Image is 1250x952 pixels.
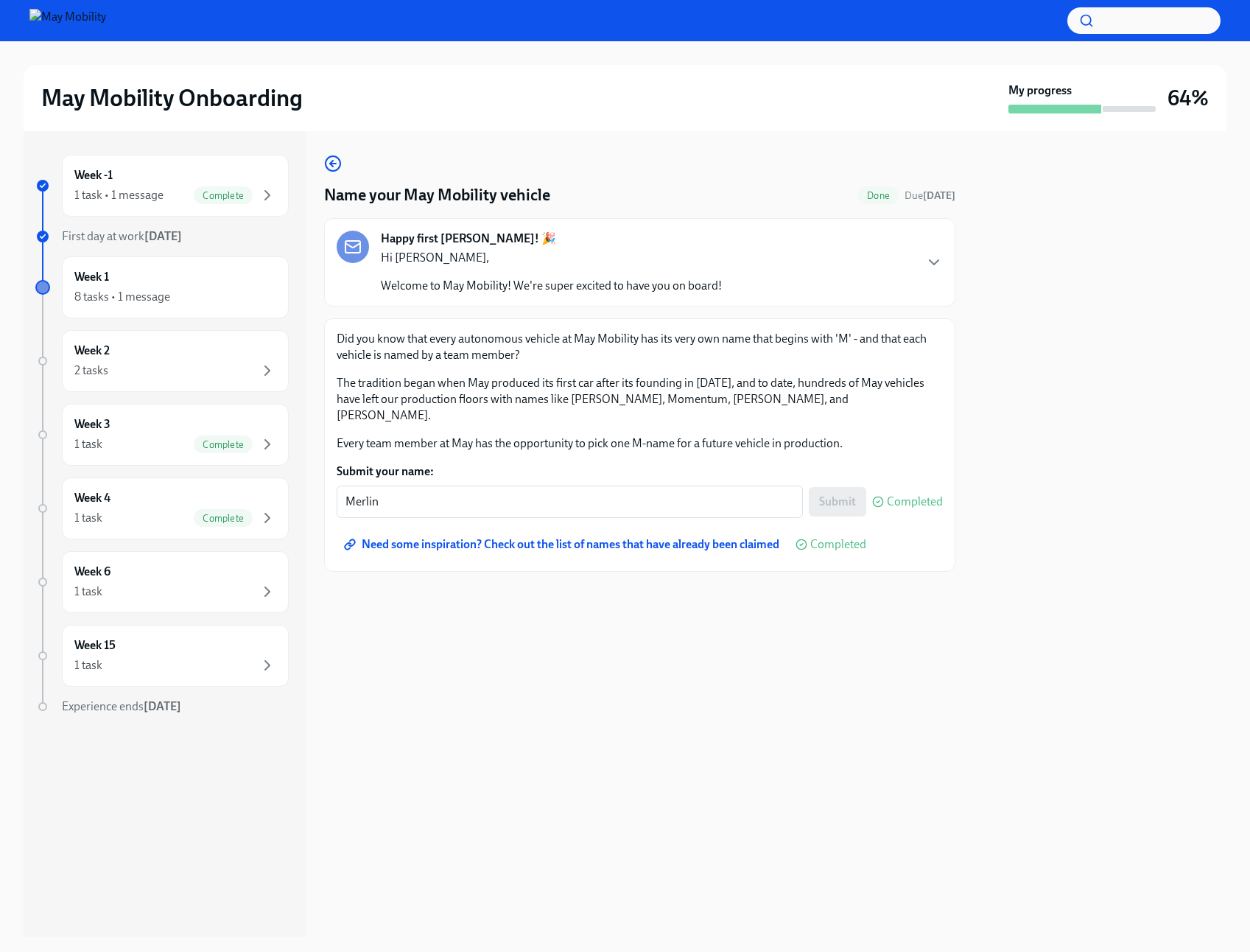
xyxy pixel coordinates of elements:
[35,330,289,392] a: Week 22 tasks
[74,269,109,285] h6: Week 1
[337,463,943,480] label: Submit your name:
[347,537,779,552] span: Need some inspiration? Check out the list of names that have already been claimed
[62,699,181,713] span: Experience ends
[74,490,110,506] h6: Week 4
[381,231,556,247] strong: Happy first [PERSON_NAME]! 🎉
[74,564,110,580] h6: Week 6
[337,375,943,424] p: The tradition began when May produced its first car after its founding in [DATE], and to date, hu...
[35,256,289,318] a: Week 18 tasks • 1 message
[74,416,110,433] h6: Week 3
[381,250,722,266] p: Hi [PERSON_NAME],
[337,435,943,452] p: Every team member at May has the opportunity to pick one M-name for a future vehicle in production.
[810,539,866,550] span: Completed
[194,190,253,201] span: Complete
[337,530,790,559] a: Need some inspiration? Check out the list of names that have already been claimed
[35,477,289,539] a: Week 41 taskComplete
[74,510,102,526] div: 1 task
[1008,83,1072,99] strong: My progress
[887,496,943,508] span: Completed
[74,363,108,379] div: 2 tasks
[74,289,170,305] div: 8 tasks • 1 message
[194,513,253,524] span: Complete
[381,278,722,294] p: Welcome to May Mobility! We're super excited to have you on board!
[194,439,253,450] span: Complete
[74,637,116,654] h6: Week 15
[74,167,113,183] h6: Week -1
[74,584,102,600] div: 1 task
[62,229,182,243] span: First day at work
[35,625,289,687] a: Week 151 task
[74,657,102,673] div: 1 task
[35,155,289,217] a: Week -11 task • 1 messageComplete
[905,189,955,203] span: September 7th, 2025 09:00
[345,493,794,511] textarea: Merlin
[35,404,289,466] a: Week 31 taskComplete
[74,343,110,359] h6: Week 2
[74,436,102,452] div: 1 task
[29,9,106,32] img: May Mobility
[144,229,182,243] strong: [DATE]
[324,184,550,206] h4: Name your May Mobility vehicle
[35,228,289,245] a: First day at work[DATE]
[144,699,181,713] strong: [DATE]
[905,189,955,202] span: Due
[1168,85,1209,111] h3: 64%
[35,551,289,613] a: Week 61 task
[41,83,303,113] h2: May Mobility Onboarding
[858,190,899,201] span: Done
[923,189,955,202] strong: [DATE]
[337,331,943,363] p: Did you know that every autonomous vehicle at May Mobility has its very own name that begins with...
[74,187,164,203] div: 1 task • 1 message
